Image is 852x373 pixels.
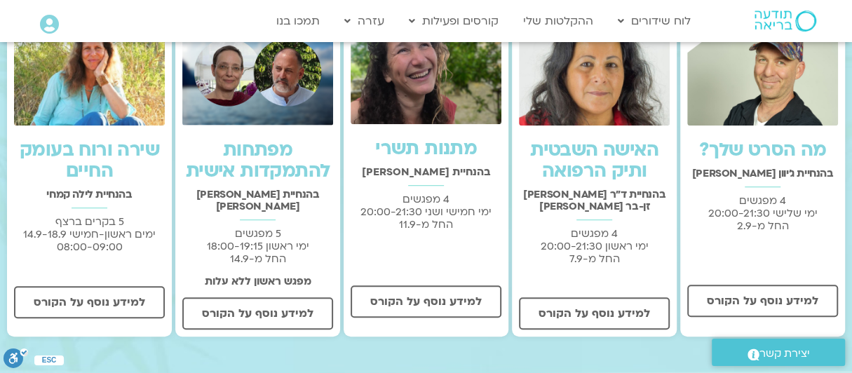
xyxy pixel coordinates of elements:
strong: מפגש ראשון ללא עלות [205,274,311,288]
span: למידע נוסף על הקורס [370,295,482,308]
a: למידע נוסף על הקורס [687,285,838,317]
a: מה הסרט שלך? [699,137,827,163]
a: למידע נוסף על הקורס [351,285,501,318]
h2: בהנחיית ג'יוון [PERSON_NAME] [687,168,838,179]
a: מפתחות להתמקדות אישית [186,137,330,184]
a: יצירת קשר [712,339,845,366]
span: למידע נוסף על הקורס [34,296,145,308]
span: יצירת קשר [759,344,810,363]
h2: בהנחיית ד"ר [PERSON_NAME] זן-בר [PERSON_NAME] [519,189,670,212]
span: החל מ-2.9 [737,219,789,233]
a: לוח שידורים [611,8,698,34]
a: ההקלטות שלי [516,8,600,34]
h2: בהנחיית [PERSON_NAME] [351,166,501,178]
span: החל מ-7.9 [569,252,620,266]
span: החל מ-14.9 [230,252,286,266]
a: למידע נוסף על הקורס [519,297,670,330]
span: למידע נוסף על הקורס [539,307,650,320]
a: מתנות תשרי [375,136,477,161]
p: 5 בקרים ברצף ימים ראשון-חמישי 14.9-18.9 [14,215,165,253]
h2: בהנחיית לילה קמחי [14,189,165,201]
span: למידע נוסף על הקורס [202,307,313,320]
h2: בהנחיית [PERSON_NAME] [PERSON_NAME] [182,189,333,212]
a: למידע נוסף על הקורס [14,286,165,318]
a: עזרה [337,8,391,34]
a: שירה ורוח בעומק החיים [20,137,159,184]
p: 5 מפגשים ימי ראשון 18:00-19:15 [182,227,333,265]
a: תמכו בנו [269,8,327,34]
img: תודעה בריאה [755,11,816,32]
a: למידע נוסף על הקורס [182,297,333,330]
span: למידע נוסף על הקורס [707,294,818,307]
a: קורסים ופעילות [402,8,506,34]
p: 4 מפגשים ימי שלישי 20:00-21:30 [687,194,838,232]
p: 4 מפגשים ימי חמישי ושני 20:00-21:30 החל מ-11.9 [351,193,501,231]
span: 08:00-09:00 [57,240,123,254]
a: האישה השבטית ותיק הרפואה [530,137,658,184]
p: 4 מפגשים ימי ראשון 20:00-21:30 [519,227,670,265]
